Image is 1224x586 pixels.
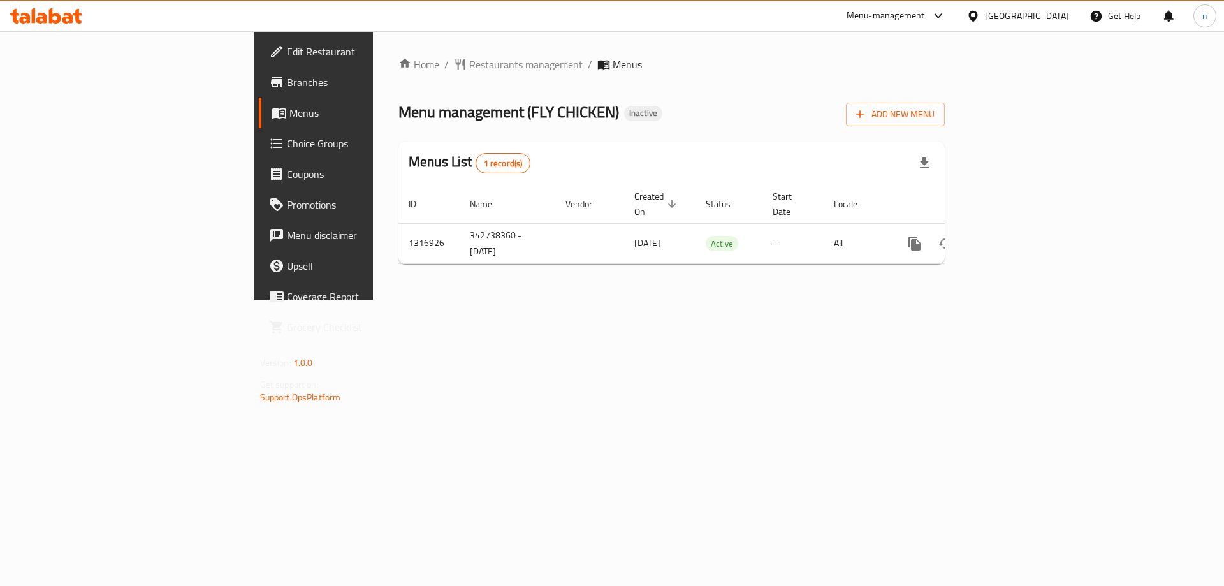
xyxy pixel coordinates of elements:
[460,223,555,263] td: 342738360 - [DATE]
[259,251,458,281] a: Upsell
[930,228,961,259] button: Change Status
[824,223,889,263] td: All
[624,106,662,121] div: Inactive
[856,106,935,122] span: Add New Menu
[900,228,930,259] button: more
[287,166,448,182] span: Coupons
[706,236,738,251] div: Active
[476,157,530,170] span: 1 record(s)
[706,237,738,251] span: Active
[287,136,448,151] span: Choice Groups
[287,44,448,59] span: Edit Restaurant
[834,196,874,212] span: Locale
[259,220,458,251] a: Menu disclaimer
[409,196,433,212] span: ID
[565,196,609,212] span: Vendor
[259,189,458,220] a: Promotions
[287,75,448,90] span: Branches
[469,57,583,72] span: Restaurants management
[259,128,458,159] a: Choice Groups
[909,148,940,179] div: Export file
[846,103,945,126] button: Add New Menu
[454,57,583,72] a: Restaurants management
[260,389,341,406] a: Support.OpsPlatform
[1202,9,1207,23] span: n
[260,376,319,393] span: Get support on:
[613,57,642,72] span: Menus
[289,105,448,121] span: Menus
[985,9,1069,23] div: [GEOGRAPHIC_DATA]
[588,57,592,72] li: /
[409,152,530,173] h2: Menus List
[634,235,660,251] span: [DATE]
[847,8,925,24] div: Menu-management
[624,108,662,119] span: Inactive
[287,319,448,335] span: Grocery Checklist
[398,98,619,126] span: Menu management ( FLY CHICKEN )
[287,197,448,212] span: Promotions
[259,281,458,312] a: Coverage Report
[634,189,680,219] span: Created On
[476,153,531,173] div: Total records count
[259,98,458,128] a: Menus
[287,258,448,274] span: Upsell
[398,185,1032,264] table: enhanced table
[259,67,458,98] a: Branches
[293,355,313,371] span: 1.0.0
[706,196,747,212] span: Status
[259,159,458,189] a: Coupons
[259,312,458,342] a: Grocery Checklist
[260,355,291,371] span: Version:
[773,189,808,219] span: Start Date
[287,289,448,304] span: Coverage Report
[287,228,448,243] span: Menu disclaimer
[259,36,458,67] a: Edit Restaurant
[889,185,1032,224] th: Actions
[762,223,824,263] td: -
[470,196,509,212] span: Name
[398,57,945,72] nav: breadcrumb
